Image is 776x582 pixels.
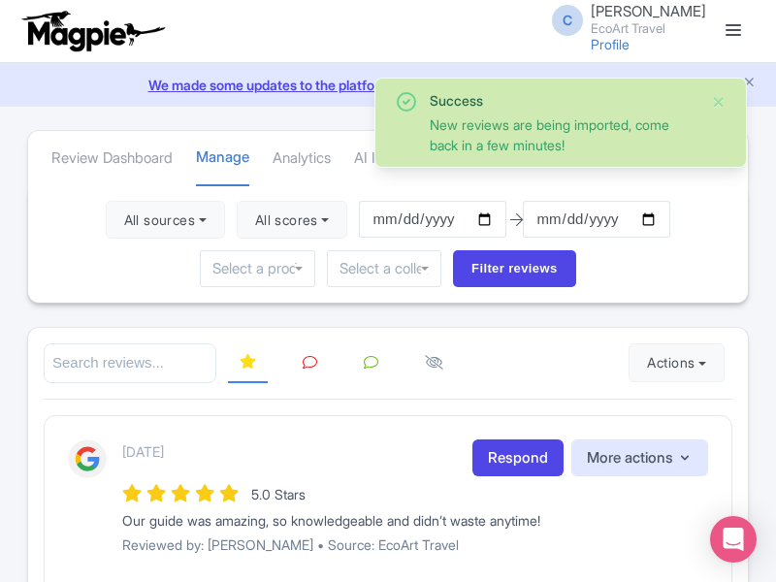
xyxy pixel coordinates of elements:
[273,132,331,185] a: Analytics
[12,75,764,95] a: We made some updates to the platform. Read more about the new layout
[339,260,429,277] input: Select a collection
[453,250,576,287] input: Filter reviews
[710,516,757,563] div: Open Intercom Messenger
[472,439,564,477] a: Respond
[591,36,630,52] a: Profile
[571,439,708,477] button: More actions
[591,22,706,35] small: EcoArt Travel
[196,131,249,186] a: Manage
[552,5,583,36] span: C
[430,114,695,155] div: New reviews are being imported, come back in a few minutes!
[591,2,706,20] span: [PERSON_NAME]
[51,132,173,185] a: Review Dashboard
[122,441,164,462] p: [DATE]
[251,486,306,502] span: 5.0 Stars
[17,10,168,52] img: logo-ab69f6fb50320c5b225c76a69d11143b.png
[122,510,708,531] div: Our guide was amazing, so knowledgeable and didn’t waste anytime!
[212,260,302,277] input: Select a product
[711,90,727,113] button: Close
[68,439,107,478] img: Google Logo
[122,534,708,555] p: Reviewed by: [PERSON_NAME] • Source: EcoArt Travel
[540,4,706,35] a: C [PERSON_NAME] EcoArt Travel
[354,132,421,185] a: AI Insights
[106,201,225,240] button: All sources
[742,73,757,95] button: Close announcement
[629,343,725,382] button: Actions
[430,90,695,111] div: Success
[44,343,216,383] input: Search reviews...
[237,201,348,240] button: All scores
